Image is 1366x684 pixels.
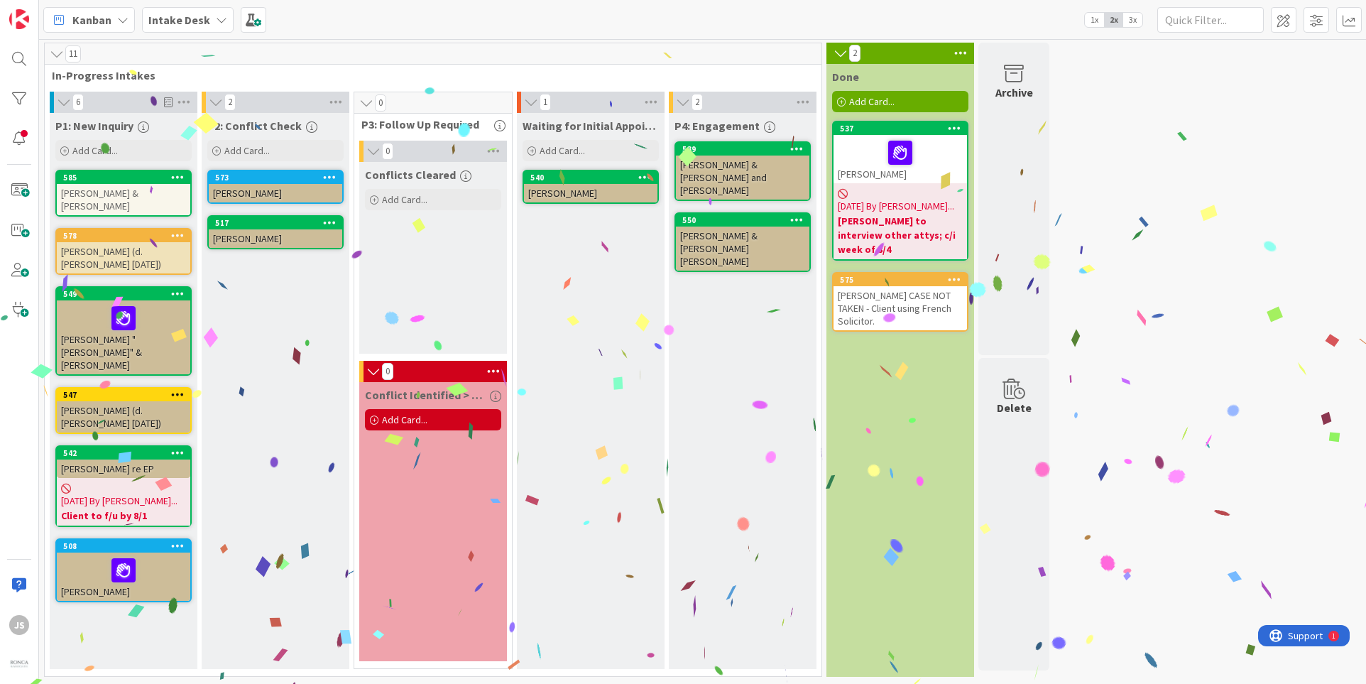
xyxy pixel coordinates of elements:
[209,171,342,184] div: 573
[57,171,190,215] div: 585[PERSON_NAME] & [PERSON_NAME]
[524,171,657,184] div: 540
[832,272,968,332] a: 575[PERSON_NAME] CASE NOT TAKEN - Client using French Solicitor.
[834,122,967,183] div: 537[PERSON_NAME]
[57,242,190,273] div: [PERSON_NAME] (d. [PERSON_NAME] [DATE])
[57,447,190,460] div: 542
[995,84,1033,101] div: Archive
[209,171,342,202] div: 573[PERSON_NAME]
[382,193,427,206] span: Add Card...
[382,143,393,160] span: 0
[63,289,190,299] div: 549
[209,217,342,229] div: 517
[838,214,963,256] b: [PERSON_NAME] to interview other attys; c/i week of 8/4
[57,553,190,601] div: [PERSON_NAME]
[55,445,192,527] a: 542[PERSON_NAME] re EP[DATE] By [PERSON_NAME]...Client to f/u by 8/1
[365,388,486,402] span: Conflict Identified > Referred or Declined
[207,119,302,133] span: P2: Conflict Check
[523,119,659,133] span: Waiting for Initial Appointment/ Conference
[682,144,809,154] div: 539
[57,300,190,374] div: [PERSON_NAME] "[PERSON_NAME]" & [PERSON_NAME]
[72,11,111,28] span: Kanban
[524,184,657,202] div: [PERSON_NAME]
[57,540,190,553] div: 508
[57,389,190,433] div: 547[PERSON_NAME] (d. [PERSON_NAME] [DATE])
[52,68,804,82] span: In-Progress Intakes
[674,212,811,272] a: 550[PERSON_NAME] & [PERSON_NAME] [PERSON_NAME]
[63,231,190,241] div: 578
[997,399,1032,416] div: Delete
[209,229,342,248] div: [PERSON_NAME]
[9,615,29,635] div: JS
[530,173,657,183] div: 540
[849,45,860,62] span: 2
[832,121,968,261] a: 537[PERSON_NAME][DATE] By [PERSON_NAME]...[PERSON_NAME] to interview other attys; c/i week of 8/4
[834,122,967,135] div: 537
[57,389,190,401] div: 547
[74,6,77,17] div: 1
[1123,13,1142,27] span: 3x
[1104,13,1123,27] span: 2x
[55,119,133,133] span: P1: New Inquiry
[72,144,118,157] span: Add Card...
[57,288,190,300] div: 549
[838,199,954,214] span: [DATE] By [PERSON_NAME]...
[215,218,342,228] div: 517
[55,170,192,217] a: 585[PERSON_NAME] & [PERSON_NAME]
[207,215,344,249] a: 517[PERSON_NAME]
[224,94,236,111] span: 2
[840,124,967,134] div: 537
[57,229,190,273] div: 578[PERSON_NAME] (d. [PERSON_NAME] [DATE])
[674,141,811,201] a: 539[PERSON_NAME] & [PERSON_NAME] and [PERSON_NAME]
[215,173,342,183] div: 573
[57,401,190,433] div: [PERSON_NAME] (d. [PERSON_NAME] [DATE])
[834,273,967,286] div: 575
[61,509,186,523] b: Client to f/u by 8/1
[849,95,895,108] span: Add Card...
[1085,13,1104,27] span: 1x
[9,655,29,675] img: avatar
[65,45,81,63] span: 11
[1157,7,1264,33] input: Quick Filter...
[834,273,967,330] div: 575[PERSON_NAME] CASE NOT TAKEN - Client using French Solicitor.
[834,135,967,183] div: [PERSON_NAME]
[524,171,657,202] div: 540[PERSON_NAME]
[63,173,190,183] div: 585
[676,156,809,200] div: [PERSON_NAME] & [PERSON_NAME] and [PERSON_NAME]
[676,143,809,156] div: 539
[375,94,386,112] span: 0
[63,448,190,458] div: 542
[57,540,190,601] div: 508[PERSON_NAME]
[63,390,190,400] div: 547
[224,144,270,157] span: Add Card...
[676,214,809,271] div: 550[PERSON_NAME] & [PERSON_NAME] [PERSON_NAME]
[523,170,659,204] a: 540[PERSON_NAME]
[148,13,210,27] b: Intake Desk
[57,460,190,478] div: [PERSON_NAME] re EP
[832,70,859,84] span: Done
[540,144,585,157] span: Add Card...
[834,286,967,330] div: [PERSON_NAME] CASE NOT TAKEN - Client using French Solicitor.
[676,227,809,271] div: [PERSON_NAME] & [PERSON_NAME] [PERSON_NAME]
[61,494,177,509] span: [DATE] By [PERSON_NAME]...
[540,94,551,111] span: 1
[682,215,809,225] div: 550
[55,538,192,602] a: 508[PERSON_NAME]
[382,413,427,426] span: Add Card...
[840,275,967,285] div: 575
[207,170,344,204] a: 573[PERSON_NAME]
[57,447,190,478] div: 542[PERSON_NAME] re EP
[676,214,809,227] div: 550
[57,288,190,374] div: 549[PERSON_NAME] "[PERSON_NAME]" & [PERSON_NAME]
[55,228,192,275] a: 578[PERSON_NAME] (d. [PERSON_NAME] [DATE])
[55,286,192,376] a: 549[PERSON_NAME] "[PERSON_NAME]" & [PERSON_NAME]
[57,184,190,215] div: [PERSON_NAME] & [PERSON_NAME]
[692,94,703,111] span: 2
[72,94,84,111] span: 6
[676,143,809,200] div: 539[PERSON_NAME] & [PERSON_NAME] and [PERSON_NAME]
[63,541,190,551] div: 508
[55,387,192,434] a: 547[PERSON_NAME] (d. [PERSON_NAME] [DATE])
[674,119,760,133] span: P4: Engagement
[361,117,494,131] span: P3: Follow Up Required
[57,171,190,184] div: 585
[365,168,456,182] span: Conflicts Cleared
